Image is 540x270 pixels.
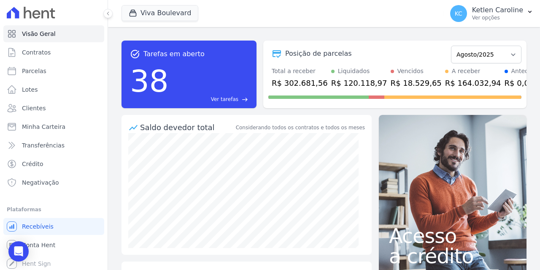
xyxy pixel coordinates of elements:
span: task_alt [130,49,140,59]
span: Ver tarefas [211,95,238,103]
span: Recebíveis [22,222,54,231]
a: Clientes [3,100,104,117]
div: R$ 164.032,94 [445,77,501,89]
span: east [242,96,248,103]
a: Transferências [3,137,104,154]
span: Clientes [22,104,46,112]
button: Viva Boulevard [121,5,198,21]
span: KC [455,11,462,16]
button: KC Ketlen Caroline Ver opções [443,2,540,25]
div: A receber [452,67,481,76]
div: R$ 302.681,56 [272,77,328,89]
div: 38 [130,59,169,103]
a: Recebíveis [3,218,104,235]
div: R$ 18.529,65 [391,77,442,89]
span: Lotes [22,85,38,94]
p: Ver opções [472,14,523,21]
span: Conta Hent [22,241,55,249]
a: Parcelas [3,63,104,79]
div: Saldo devedor total [140,122,234,133]
span: Visão Geral [22,30,56,38]
div: Plataformas [7,205,101,215]
span: Crédito [22,160,43,168]
span: Negativação [22,178,59,187]
a: Contratos [3,44,104,61]
span: Tarefas em aberto [143,49,205,59]
div: Total a receber [272,67,328,76]
div: Considerando todos os contratos e todos os meses [236,124,365,131]
div: R$ 120.118,97 [331,77,387,89]
span: a crédito [389,246,516,266]
a: Visão Geral [3,25,104,42]
div: Open Intercom Messenger [8,241,29,262]
span: Acesso [389,226,516,246]
a: Conta Hent [3,237,104,254]
div: Liquidados [338,67,370,76]
span: Contratos [22,48,51,57]
div: Posição de parcelas [285,49,352,59]
p: Ketlen Caroline [472,6,523,14]
a: Ver tarefas east [172,95,248,103]
a: Crédito [3,155,104,172]
div: Vencidos [397,67,424,76]
a: Lotes [3,81,104,98]
span: Parcelas [22,67,46,75]
a: Negativação [3,174,104,191]
span: Transferências [22,141,65,150]
span: Minha Carteira [22,123,65,131]
a: Minha Carteira [3,118,104,135]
